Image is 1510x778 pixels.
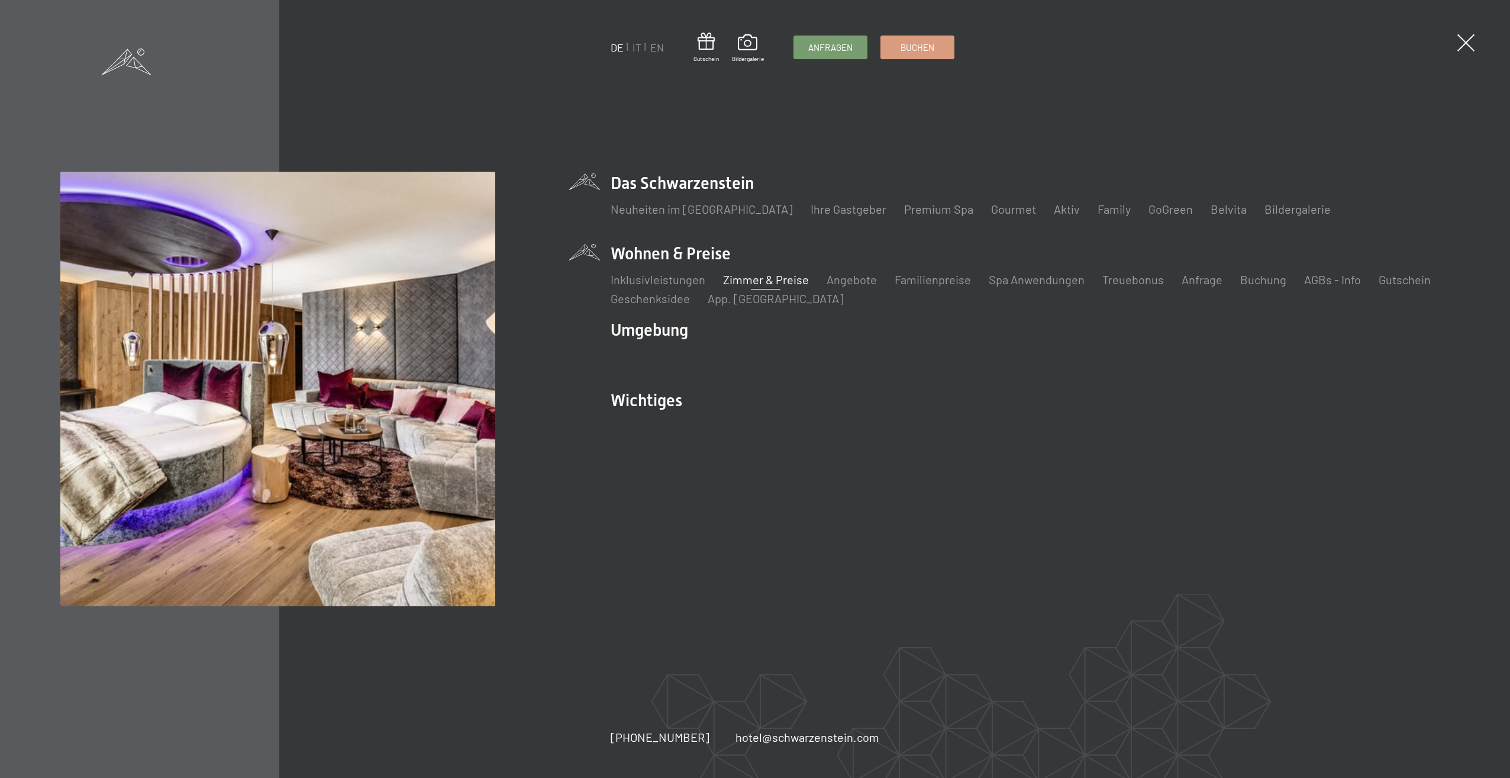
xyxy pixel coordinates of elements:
[904,202,973,216] a: Premium Spa
[1148,202,1193,216] a: GoGreen
[1304,272,1361,287] a: AGBs - Info
[808,41,853,54] span: Anfragen
[881,36,954,59] a: Buchen
[811,202,886,216] a: Ihre Gastgeber
[989,272,1085,287] a: Spa Anwendungen
[611,730,709,744] span: [PHONE_NUMBER]
[693,54,719,63] span: Gutschein
[611,291,690,306] a: Geschenksidee
[895,272,971,287] a: Familienpreise
[611,41,624,54] a: DE
[732,34,764,63] a: Bildergalerie
[611,202,793,216] a: Neuheiten im [GEOGRAPHIC_DATA]
[1264,202,1331,216] a: Bildergalerie
[1054,202,1080,216] a: Aktiv
[1098,202,1131,216] a: Family
[708,291,844,306] a: App. [GEOGRAPHIC_DATA]
[650,41,664,54] a: EN
[901,41,934,54] span: Buchen
[1379,272,1431,287] a: Gutschein
[1182,272,1222,287] a: Anfrage
[633,41,641,54] a: IT
[735,729,879,745] a: hotel@schwarzenstein.com
[827,272,877,287] a: Angebote
[732,54,764,63] span: Bildergalerie
[1102,272,1164,287] a: Treuebonus
[60,172,495,607] img: Wellnesshotel Südtirol SCHWARZENSTEIN - Wellnessurlaub in den Alpen, Wandern und Wellness
[723,272,809,287] a: Zimmer & Preise
[1240,272,1286,287] a: Buchung
[611,729,709,745] a: [PHONE_NUMBER]
[991,202,1036,216] a: Gourmet
[794,36,867,59] a: Anfragen
[611,272,705,287] a: Inklusivleistungen
[693,33,719,63] a: Gutschein
[1211,202,1247,216] a: Belvita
